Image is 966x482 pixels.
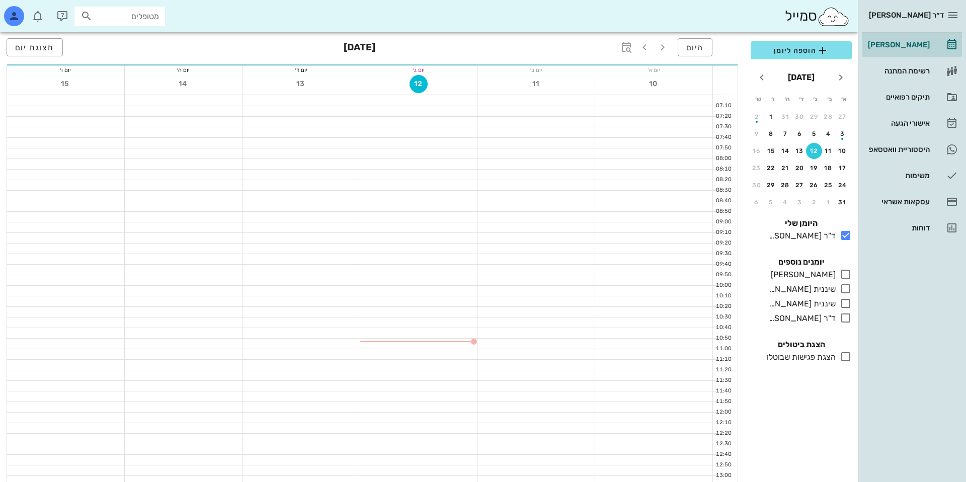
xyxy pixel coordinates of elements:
div: 08:20 [713,176,734,184]
div: 08:50 [713,207,734,216]
button: [DATE] [784,67,819,88]
div: 27 [835,113,851,120]
div: 29 [763,182,779,189]
div: 08:00 [713,154,734,163]
div: יום ו׳ [7,65,124,75]
a: דוחות [862,216,962,240]
span: 11 [527,79,545,88]
button: 6 [749,194,765,210]
div: 23 [749,165,765,172]
button: 30 [792,109,808,125]
button: 31 [777,109,793,125]
h4: היומן שלי [751,217,852,229]
button: הוספה ליומן [751,41,852,59]
div: 4 [777,199,793,206]
div: 12:30 [713,440,734,448]
div: 24 [835,182,851,189]
a: משימות [862,164,962,188]
button: 12 [410,75,428,93]
div: 18 [821,165,837,172]
th: ב׳ [823,91,836,108]
div: 11:30 [713,376,734,385]
div: 8 [763,130,779,137]
div: 22 [763,165,779,172]
div: 5 [763,199,779,206]
div: 11:00 [713,345,734,353]
div: 7 [777,130,793,137]
div: 11:10 [713,355,734,364]
div: 31 [835,199,851,206]
div: 4 [821,130,837,137]
div: שיננית [PERSON_NAME] [765,283,836,295]
button: 10 [645,75,663,93]
div: 10:40 [713,324,734,332]
button: 3 [792,194,808,210]
div: 11:20 [713,366,734,374]
button: 26 [806,177,822,193]
div: 11:50 [713,397,734,406]
div: משימות [866,172,930,180]
div: 1 [763,113,779,120]
div: יום א׳ [595,65,712,75]
div: 12:20 [713,429,734,438]
button: 3 [835,126,851,142]
div: 12:40 [713,450,734,459]
div: רשימת המתנה [866,67,930,75]
span: הוספה ליומן [759,44,844,56]
th: ה׳ [780,91,793,108]
button: 9 [749,126,765,142]
th: ג׳ [809,91,822,108]
h3: [DATE] [344,38,375,58]
div: 6 [792,130,808,137]
div: 3 [835,130,851,137]
div: ד"ר [PERSON_NAME] [765,230,836,242]
button: 4 [821,126,837,142]
button: 23 [749,160,765,176]
span: היום [686,43,704,52]
div: 1 [821,199,837,206]
div: 6 [749,199,765,206]
div: 3 [792,199,808,206]
div: 13 [792,147,808,154]
div: 07:30 [713,123,734,131]
button: 2 [749,109,765,125]
button: 19 [806,160,822,176]
div: 10:00 [713,281,734,290]
button: 25 [821,177,837,193]
div: שיננית [PERSON_NAME] [765,298,836,310]
button: 27 [792,177,808,193]
div: 30 [749,182,765,189]
div: 10:20 [713,302,734,311]
a: היסטוריית וואטסאפ [862,137,962,162]
div: 20 [792,165,808,172]
button: היום [678,38,712,56]
div: 26 [806,182,822,189]
span: תצוגת יום [15,43,54,52]
div: אישורי הגעה [866,119,930,127]
button: 13 [792,143,808,159]
span: תג [30,8,36,14]
div: סמייל [785,6,850,27]
div: 31 [777,113,793,120]
div: 2 [749,113,765,120]
button: 11 [821,143,837,159]
button: 7 [777,126,793,142]
div: 13:00 [713,471,734,480]
button: 28 [777,177,793,193]
div: 09:10 [713,228,734,237]
button: 20 [792,160,808,176]
button: 12 [806,143,822,159]
img: SmileCloud logo [817,7,850,27]
div: עסקאות אשראי [866,198,930,206]
div: [PERSON_NAME] [767,269,836,281]
div: 09:50 [713,271,734,279]
div: 28 [821,113,837,120]
div: 16 [749,147,765,154]
div: היסטוריית וואטסאפ [866,145,930,153]
th: א׳ [838,91,851,108]
div: 09:40 [713,260,734,269]
div: 10 [835,147,851,154]
div: 08:30 [713,186,734,195]
div: 19 [806,165,822,172]
div: 12:10 [713,419,734,427]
